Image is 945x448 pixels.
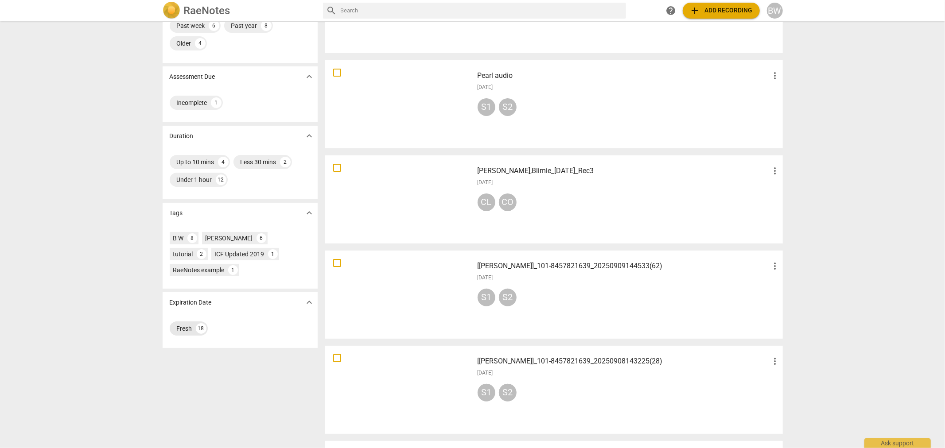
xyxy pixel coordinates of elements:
span: [DATE] [478,274,493,282]
div: Under 1 hour [177,175,212,184]
div: 18 [196,323,206,334]
span: Add recording [690,5,753,16]
div: 12 [216,174,226,185]
div: S2 [499,98,517,116]
div: 6 [209,20,219,31]
div: Past week [177,21,205,30]
div: Incomplete [177,98,207,107]
div: S2 [499,384,517,402]
div: 1 [268,249,278,259]
p: Assessment Due [170,72,215,81]
span: search [327,5,337,16]
h3: Weiss,Blimie_9Sept25_Rec3 [478,166,770,176]
span: expand_more [304,208,315,218]
div: 2 [280,157,291,167]
p: Tags [170,209,183,218]
span: [DATE] [478,179,493,186]
div: 4 [218,157,229,167]
img: Logo [163,2,180,19]
div: Up to 10 mins [177,158,214,166]
div: 8 [187,233,197,243]
div: CL [478,193,495,211]
div: Older [177,39,191,48]
button: Show more [303,296,316,309]
div: tutorial [173,250,193,259]
span: [DATE] [478,84,493,91]
div: 8 [261,20,272,31]
div: B W [173,234,184,243]
a: [PERSON_NAME],Blimie_[DATE]_Rec3[DATE]CLCO [328,158,780,240]
button: Show more [303,70,316,83]
div: Fresh [177,324,192,333]
div: S2 [499,289,517,306]
div: 4 [195,38,206,49]
a: Pearl audio[DATE]S1S2 [328,63,780,145]
div: Past year [231,21,257,30]
div: S1 [478,98,495,116]
p: Expiration Date [170,298,212,307]
div: 6 [257,233,266,243]
h3: Pearl audio [478,70,770,81]
div: [PERSON_NAME] [206,234,253,243]
span: more_vert [770,166,781,176]
div: Ask support [864,438,931,448]
button: Show more [303,129,316,143]
div: CO [499,193,517,211]
span: more_vert [770,356,781,367]
div: ICF Updated 2019 [215,250,264,259]
div: 2 [197,249,206,259]
span: more_vert [770,70,781,81]
a: [[PERSON_NAME]]_101-8457821639_20250908143225(28)[DATE]S1S2 [328,349,780,431]
div: S1 [478,384,495,402]
span: add [690,5,700,16]
div: 1 [228,265,238,275]
span: help [666,5,677,16]
span: expand_more [304,131,315,141]
a: Help [663,3,679,19]
h3: [Blimie Weiss]_101-8457821639_20250909144533(62) [478,261,770,271]
button: Upload [683,3,760,19]
a: [[PERSON_NAME]]_101-8457821639_20250909144533(62)[DATE]S1S2 [328,254,780,336]
span: [DATE] [478,369,493,377]
h3: [Blimie Weiss]_101-8457821639_20250908143225(28) [478,356,770,367]
p: Duration [170,131,194,141]
div: 1 [211,97,222,108]
button: Show more [303,206,316,220]
h2: RaeNotes [184,4,230,17]
a: LogoRaeNotes [163,2,316,19]
span: more_vert [770,261,781,271]
span: expand_more [304,71,315,82]
button: BW [767,3,783,19]
input: Search [341,4,622,18]
span: expand_more [304,297,315,308]
div: RaeNotes example [173,266,225,274]
div: S1 [478,289,495,306]
div: Less 30 mins [241,158,276,166]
